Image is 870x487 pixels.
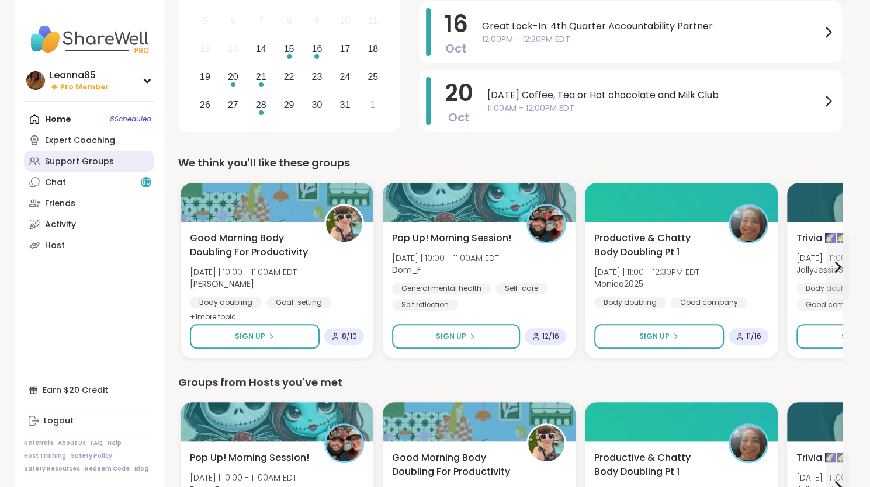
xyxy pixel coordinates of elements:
[594,278,643,290] b: Monica2025
[332,92,358,117] div: Choose Friday, October 31st, 2025
[248,92,273,117] div: Choose Tuesday, October 28th, 2025
[258,13,264,29] div: 7
[24,452,66,460] a: Host Training
[339,13,350,29] div: 10
[45,135,115,147] div: Expert Coaching
[594,231,716,259] span: Productive & Chatty Body Doubling Pt 1
[220,37,245,62] div: Not available Monday, October 13th, 2025
[796,283,868,294] div: Body doubling
[445,40,467,57] span: Oct
[304,9,330,34] div: Not available Thursday, October 9th, 2025
[312,97,323,113] div: 30
[85,465,130,473] a: Redeem Code
[487,88,821,102] span: [DATE] Coffee, Tea or Hot chocolate and Milk Club
[276,9,301,34] div: Not available Wednesday, October 8th, 2025
[445,76,473,109] span: 20
[193,92,218,117] div: Choose Sunday, October 26th, 2025
[495,283,547,294] div: Self-care
[24,130,154,151] a: Expert Coaching
[256,69,266,85] div: 21
[24,235,154,256] a: Host
[24,172,154,193] a: Chat80
[276,92,301,117] div: Choose Wednesday, October 29th, 2025
[392,252,499,264] span: [DATE] | 10:00 - 11:00AM EDT
[91,439,103,447] a: FAQ
[796,264,848,276] b: JollyJessie38
[392,231,511,245] span: Pop Up! Morning Session!
[190,231,311,259] span: Good Morning Body Doubling For Productivity
[312,69,323,85] div: 23
[284,69,294,85] div: 22
[368,13,378,29] div: 11
[339,69,350,85] div: 24
[45,198,75,210] div: Friends
[190,297,262,308] div: Body doubling
[228,41,238,57] div: 13
[326,425,362,461] img: Dom_F
[304,64,330,89] div: Choose Thursday, October 23rd, 2025
[24,411,154,432] a: Logout
[266,297,331,308] div: Goal-setting
[248,37,273,62] div: Choose Tuesday, October 14th, 2025
[190,278,254,290] b: [PERSON_NAME]
[134,465,148,473] a: Blog
[528,425,564,461] img: Adrienne_QueenOfTheDawn
[370,97,376,113] div: 1
[594,324,724,349] button: Sign Up
[392,324,520,349] button: Sign Up
[178,155,842,171] div: We think you'll like these groups
[639,331,670,342] span: Sign Up
[392,264,421,276] b: Dom_F
[50,69,109,82] div: Leanna85
[193,9,218,34] div: Not available Sunday, October 5th, 2025
[193,64,218,89] div: Choose Sunday, October 19th, 2025
[368,41,378,57] div: 18
[342,332,357,341] span: 8 / 10
[445,8,468,40] span: 16
[230,13,235,29] div: 6
[332,9,358,34] div: Not available Friday, October 10th, 2025
[339,97,350,113] div: 31
[141,178,151,187] span: 80
[448,109,470,126] span: Oct
[190,472,297,483] span: [DATE] | 10:00 - 11:00AM EDT
[392,451,514,479] span: Good Morning Body Doubling For Productivity
[44,415,74,427] div: Logout
[256,97,266,113] div: 28
[361,9,386,34] div: Not available Saturday, October 11th, 2025
[594,451,716,479] span: Productive & Chatty Body Doubling Pt 1
[528,206,564,242] img: Dom_F
[361,92,386,117] div: Choose Saturday, November 1st, 2025
[276,64,301,89] div: Choose Wednesday, October 22nd, 2025
[190,266,297,278] span: [DATE] | 10:00 - 11:00AM EDT
[228,97,238,113] div: 27
[332,64,358,89] div: Choose Friday, October 24th, 2025
[487,102,821,114] span: 11:00AM - 12:00PM EDT
[542,332,559,341] span: 12 / 16
[45,156,114,168] div: Support Groups
[304,92,330,117] div: Choose Thursday, October 30th, 2025
[24,465,80,473] a: Safety Resources
[730,425,767,461] img: Monica2025
[276,37,301,62] div: Choose Wednesday, October 15th, 2025
[368,69,378,85] div: 25
[60,82,109,92] span: Pro Member
[326,206,362,242] img: Adrienne_QueenOfTheDawn
[24,214,154,235] a: Activity
[361,37,386,62] div: Choose Saturday, October 18th, 2025
[392,299,458,311] div: Self reflection
[284,41,294,57] div: 15
[24,193,154,214] a: Friends
[26,71,45,90] img: Leanna85
[200,41,210,57] div: 12
[339,41,350,57] div: 17
[304,37,330,62] div: Choose Thursday, October 16th, 2025
[746,332,761,341] span: 11 / 16
[200,69,210,85] div: 19
[24,151,154,172] a: Support Groups
[256,41,266,57] div: 14
[361,64,386,89] div: Choose Saturday, October 25th, 2025
[24,380,154,401] div: Earn $20 Credit
[314,13,320,29] div: 9
[482,19,821,33] span: Great Lock-In: 4th Quarter Accountability Partner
